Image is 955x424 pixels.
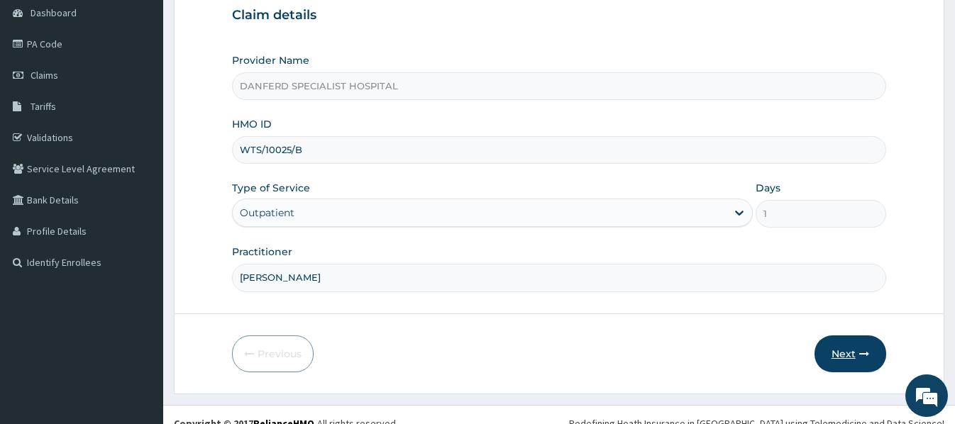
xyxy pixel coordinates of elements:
[31,100,56,113] span: Tariffs
[232,245,292,259] label: Practitioner
[31,6,77,19] span: Dashboard
[232,136,885,164] input: Enter HMO ID
[232,117,272,131] label: HMO ID
[31,69,58,82] span: Claims
[232,335,314,372] button: Previous
[815,335,886,372] button: Next
[240,206,294,220] div: Outpatient
[756,181,780,195] label: Days
[232,264,885,291] input: Enter Name
[232,181,310,195] label: Type of Service
[232,8,885,23] h3: Claim details
[232,53,309,67] label: Provider Name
